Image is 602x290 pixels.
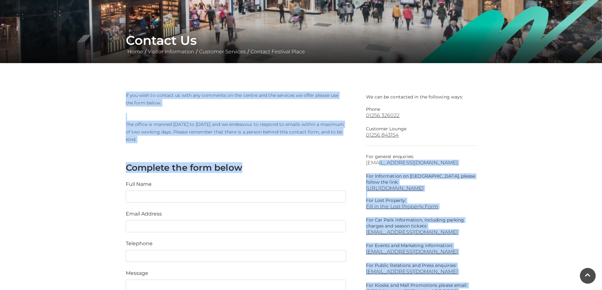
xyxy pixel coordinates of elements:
label: Telephone [126,240,153,247]
h3: Complete the form below [126,162,346,173]
a: Customer Services [198,49,247,55]
label: Message [126,269,148,277]
a: [EMAIL_ADDRESS][DOMAIN_NAME] [366,249,458,255]
p: For Lost Property: [366,198,477,204]
a: Contact Festival Place [249,49,307,55]
a: [EMAIL_ADDRESS][DOMAIN_NAME] [366,160,477,166]
label: Full Name [126,181,152,188]
h1: Contact Us [126,33,477,48]
a: Home [126,49,145,55]
p: For Public Relations and Press enquiries: [366,263,477,275]
a: Visitor Information [146,49,196,55]
label: Email Address [126,210,162,218]
a: Fill in the Lost Property Form [366,204,477,210]
div: / / / [121,33,481,56]
p: The office is manned [DATE] to [DATE] and we endeavour to respond to emails within a maximum of t... [126,121,346,143]
p: Phone [366,106,477,112]
p: For Information on [GEOGRAPHIC_DATA], please follow the link: [366,173,477,185]
p: For Car Park information, including parking charges and season tickets: [366,217,477,229]
a: 01256 843154 [366,132,477,138]
p: For general enquiries: [366,154,477,166]
p: We can be contacted in the following ways: [366,92,477,100]
a: [EMAIL_ADDRESS][DOMAIN_NAME] [366,269,458,275]
p: Customer Lounge [366,126,477,132]
a: [URL][DOMAIN_NAME] [366,185,424,191]
a: [EMAIL_ADDRESS][DOMAIN_NAME] [366,229,477,235]
p: For Events and Marketing information: [366,243,477,255]
a: 01256 326022 [366,112,477,118]
p: If you wish to contact us with any comments on the centre and the services we offer please use th... [126,92,346,107]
